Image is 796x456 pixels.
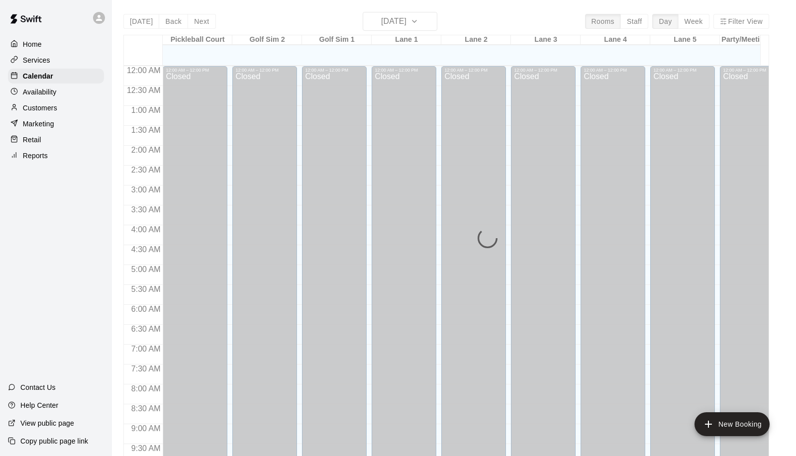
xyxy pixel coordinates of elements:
[124,66,163,75] span: 12:00 AM
[232,35,302,45] div: Golf Sim 2
[695,412,770,436] button: add
[129,146,163,154] span: 2:00 AM
[166,68,224,73] div: 12:00 AM – 12:00 PM
[372,35,441,45] div: Lane 1
[720,35,790,45] div: Party/Meeting Room
[235,68,294,73] div: 12:00 AM – 12:00 PM
[8,116,104,131] a: Marketing
[129,126,163,134] span: 1:30 AM
[584,68,642,73] div: 12:00 AM – 12:00 PM
[129,345,163,353] span: 7:00 AM
[23,55,50,65] p: Services
[23,71,53,81] p: Calendar
[163,35,232,45] div: Pickleball Court
[129,166,163,174] span: 2:30 AM
[305,68,364,73] div: 12:00 AM – 12:00 PM
[129,404,163,413] span: 8:30 AM
[375,68,433,73] div: 12:00 AM – 12:00 PM
[129,424,163,433] span: 9:00 AM
[23,135,41,145] p: Retail
[23,87,57,97] p: Availability
[8,148,104,163] a: Reports
[129,205,163,214] span: 3:30 AM
[8,132,104,147] a: Retail
[444,68,503,73] div: 12:00 AM – 12:00 PM
[23,151,48,161] p: Reports
[129,185,163,194] span: 3:00 AM
[302,35,372,45] div: Golf Sim 1
[8,85,104,99] a: Availability
[23,103,57,113] p: Customers
[124,86,163,94] span: 12:30 AM
[129,444,163,453] span: 9:30 AM
[8,53,104,68] a: Services
[129,285,163,293] span: 5:30 AM
[653,68,712,73] div: 12:00 AM – 12:00 PM
[129,265,163,274] span: 5:00 AM
[20,382,56,392] p: Contact Us
[8,100,104,115] a: Customers
[23,119,54,129] p: Marketing
[723,68,782,73] div: 12:00 AM – 12:00 PM
[129,325,163,333] span: 6:30 AM
[129,365,163,373] span: 7:30 AM
[20,418,74,428] p: View public page
[129,384,163,393] span: 8:00 AM
[23,39,42,49] p: Home
[20,436,88,446] p: Copy public page link
[129,225,163,234] span: 4:00 AM
[514,68,573,73] div: 12:00 AM – 12:00 PM
[129,245,163,254] span: 4:30 AM
[581,35,650,45] div: Lane 4
[511,35,581,45] div: Lane 3
[8,37,104,52] a: Home
[441,35,511,45] div: Lane 2
[650,35,720,45] div: Lane 5
[20,400,58,410] p: Help Center
[129,305,163,313] span: 6:00 AM
[129,106,163,114] span: 1:00 AM
[8,69,104,84] a: Calendar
